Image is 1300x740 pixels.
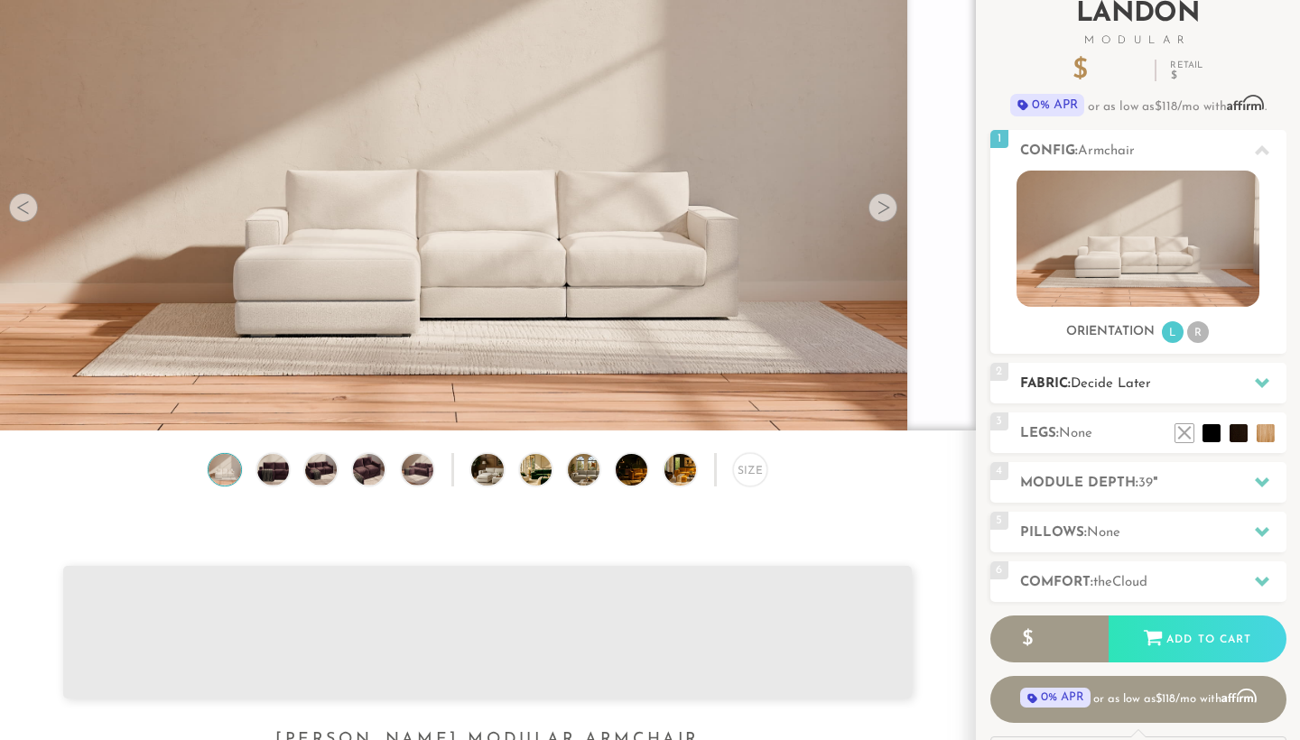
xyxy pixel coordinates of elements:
[1170,61,1202,81] p: Retail
[990,512,1008,530] span: 5
[990,676,1286,723] a: 0% APR or as low as $118/mo with Affirm - Learn more about Affirm Financing (opens in modal)
[1138,476,1153,490] span: 39
[520,454,576,486] img: DreamSofa Modular Sofa & Sectional Video Presentation 2
[1221,689,1256,703] span: Affirm
[664,454,720,486] img: DreamSofa Modular Sofa & Sectional Video Presentation 5
[254,454,292,486] img: Landon Modular Armchair no legs 2
[1020,141,1286,162] h2: Config:
[1020,572,1286,593] h2: Comfort:
[990,94,1286,116] p: or as low as /mo with .
[1010,94,1085,116] span: 0% APR
[1112,576,1147,589] span: Cloud
[1227,96,1265,111] span: Affirm
[1020,473,1286,494] h2: Module Depth: "
[1020,523,1286,543] h2: Pillows:
[302,454,340,486] img: Landon Modular Armchair no legs 3
[1109,615,1286,664] div: Add to Cart
[471,454,527,486] img: DreamSofa Modular Sofa & Sectional Video Presentation 1
[1162,321,1184,343] li: L
[990,412,1008,430] span: 3
[616,454,672,486] img: DreamSofa Modular Sofa & Sectional Video Presentation 4
[990,35,1286,46] span: Modular
[1187,321,1209,343] li: R
[990,561,1008,579] span: 6
[568,454,624,486] img: DreamSofa Modular Sofa & Sectional Video Presentation 3
[1156,693,1175,705] span: $118
[1017,171,1259,307] img: landon-sofa-no_legs-no_pillows-1.jpg
[1171,70,1202,81] em: $
[1071,377,1151,391] span: Decide Later
[990,462,1008,480] span: 4
[733,453,766,486] div: Size
[1078,144,1135,158] span: Armchair
[350,454,388,486] img: Landon Modular Armchair no legs 4
[1020,688,1090,708] span: 0% APR
[1020,423,1286,444] h2: Legs:
[990,363,1008,381] span: 2
[1072,58,1141,85] p: $
[1155,100,1177,114] span: $118
[1020,374,1286,394] h2: Fabric:
[1066,324,1155,340] h3: Orientation
[206,454,244,486] img: Landon Modular Armchair no legs 1
[1093,576,1112,589] span: the
[990,1,1286,46] h2: Landon
[1059,427,1092,440] span: None
[1223,659,1286,726] iframe: Chat
[1087,526,1120,540] span: None
[398,454,436,486] img: Landon Modular Armchair no legs 5
[990,130,1008,148] span: 1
